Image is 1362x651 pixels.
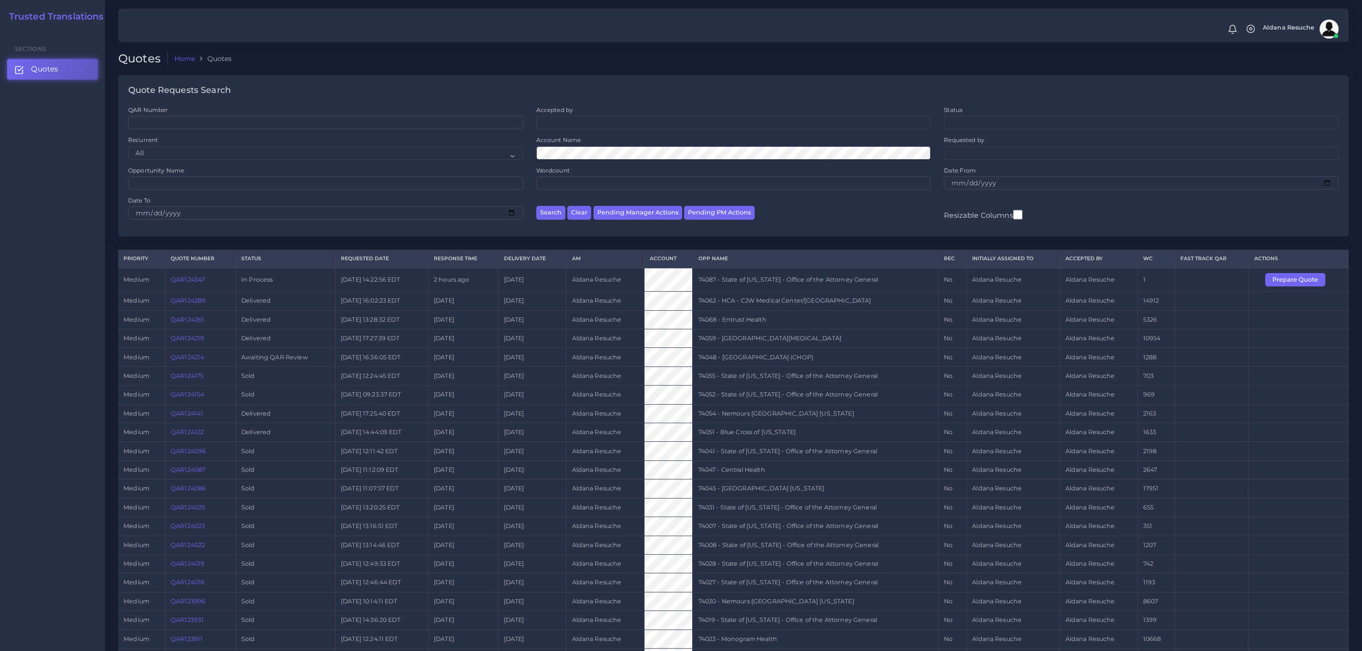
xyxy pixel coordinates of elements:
td: Aldana Resuche [566,268,644,292]
th: REC [938,250,966,268]
td: Sold [236,498,335,517]
td: No [938,498,966,517]
td: Aldana Resuche [566,310,644,329]
td: 10954 [1137,329,1175,348]
td: [DATE] 17:27:39 EDT [335,329,428,348]
td: [DATE] [428,310,498,329]
td: [DATE] [428,517,498,536]
a: Home [174,54,195,63]
td: [DATE] [498,404,566,423]
a: Quotes [7,59,98,79]
td: [DATE] [498,630,566,648]
td: Aldana Resuche [566,329,644,348]
td: Aldana Resuche [1060,630,1137,648]
td: [DATE] 12:49:33 EDT [335,554,428,573]
label: Date To [128,196,151,204]
span: Aldana Resuche [1263,25,1314,31]
td: [DATE] 14:22:56 EDT [335,268,428,292]
td: Aldana Resuche [967,442,1060,460]
td: Sold [236,460,335,479]
td: Aldana Resuche [566,479,644,498]
td: 1193 [1137,573,1175,592]
a: QAR124016 [171,579,205,586]
td: 2647 [1137,460,1175,479]
span: medium [123,579,149,586]
td: Aldana Resuche [967,423,1060,442]
td: 74062 - HCA - CJW Medical Center/[GEOGRAPHIC_DATA] [693,292,938,310]
td: [DATE] [428,386,498,404]
td: [DATE] [428,573,498,592]
span: medium [123,616,149,623]
td: [DATE] [498,310,566,329]
span: medium [123,335,149,342]
td: 74068 - Entrust Health [693,310,938,329]
td: No [938,292,966,310]
td: [DATE] [428,479,498,498]
span: medium [123,354,149,361]
span: medium [123,297,149,304]
th: AM [566,250,644,268]
td: [DATE] 14:44:09 EDT [335,423,428,442]
td: Aldana Resuche [566,554,644,573]
th: Response Time [428,250,498,268]
td: [DATE] [428,366,498,385]
td: Aldana Resuche [967,310,1060,329]
td: 74030 - Nemours [GEOGRAPHIC_DATA] [US_STATE] [693,592,938,610]
span: medium [123,410,149,417]
td: Aldana Resuche [566,611,644,630]
td: [DATE] 12:24:45 EDT [335,366,428,385]
td: 2 hours ago [428,268,498,292]
td: Aldana Resuche [967,630,1060,648]
td: 74023 - Monogram Health [693,630,938,648]
h4: Quote Requests Search [128,85,231,96]
a: QAR124096 [171,448,206,455]
td: [DATE] [498,554,566,573]
td: Aldana Resuche [967,348,1060,366]
td: 5326 [1137,310,1175,329]
button: Pending Manager Actions [594,206,682,220]
h2: Quotes [118,52,168,66]
td: Aldana Resuche [967,479,1060,498]
td: [DATE] 12:24:11 EDT [335,630,428,648]
td: Aldana Resuche [566,592,644,610]
td: 1633 [1137,423,1175,442]
td: Aldana Resuche [967,498,1060,517]
td: 74041 - State of [US_STATE] - Office of the Attorney General [693,442,938,460]
td: 74059 - [GEOGRAPHIC_DATA][MEDICAL_DATA] [693,329,938,348]
td: Aldana Resuche [1060,423,1137,442]
td: No [938,479,966,498]
th: Initially Assigned to [967,250,1060,268]
td: No [938,611,966,630]
td: Aldana Resuche [967,592,1060,610]
td: [DATE] [428,292,498,310]
td: [DATE] 13:28:32 EDT [335,310,428,329]
td: [DATE] [428,329,498,348]
td: No [938,460,966,479]
td: Aldana Resuche [1060,348,1137,366]
td: 1 [1137,268,1175,292]
th: Account [644,250,693,268]
th: Status [236,250,335,268]
td: Aldana Resuche [566,348,644,366]
td: 2163 [1137,404,1175,423]
td: Aldana Resuche [967,404,1060,423]
td: [DATE] [498,573,566,592]
td: No [938,348,966,366]
span: medium [123,504,149,511]
td: Aldana Resuche [1060,310,1137,329]
td: Aldana Resuche [967,536,1060,554]
td: In Process [236,268,335,292]
span: medium [123,522,149,529]
td: 74008 - State of [US_STATE] - Office of the Attorney General [693,536,938,554]
td: [DATE] 09:23:37 EDT [335,386,428,404]
td: [DATE] [498,479,566,498]
td: [DATE] [498,386,566,404]
td: Aldana Resuche [967,573,1060,592]
td: 1399 [1137,611,1175,630]
td: Sold [236,517,335,536]
td: [DATE] [498,423,566,442]
a: QAR124023 [171,522,205,529]
a: QAR124086 [171,485,206,492]
td: Aldana Resuche [1060,366,1137,385]
a: Prepare Quote [1265,275,1332,283]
